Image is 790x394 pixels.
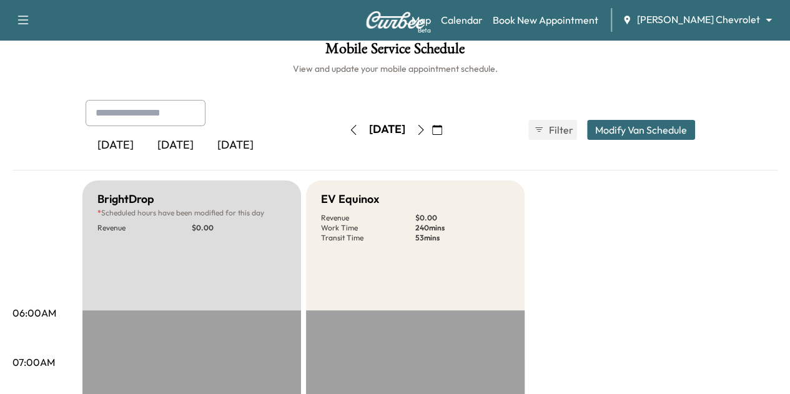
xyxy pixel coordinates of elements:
a: Book New Appointment [493,12,598,27]
div: [DATE] [146,131,205,160]
span: [PERSON_NAME] Chevrolet [637,12,760,27]
a: Calendar [441,12,483,27]
button: Modify Van Schedule [587,120,695,140]
p: 240 mins [415,223,510,233]
p: Scheduled hours have been modified for this day [97,208,286,218]
h5: EV Equinox [321,190,379,208]
img: Curbee Logo [365,11,425,29]
div: [DATE] [205,131,265,160]
div: [DATE] [86,131,146,160]
p: 53 mins [415,233,510,243]
h5: BrightDrop [97,190,154,208]
p: $ 0.00 [415,213,510,223]
span: Filter [549,122,571,137]
p: Transit Time [321,233,415,243]
p: 06:00AM [12,305,56,320]
a: MapBeta [412,12,431,27]
button: Filter [528,120,577,140]
h1: Mobile Service Schedule [12,41,778,62]
p: 07:00AM [12,355,55,370]
p: Revenue [97,223,192,233]
p: Work Time [321,223,415,233]
h6: View and update your mobile appointment schedule. [12,62,778,75]
div: [DATE] [369,122,405,137]
p: Revenue [321,213,415,223]
p: $ 0.00 [192,223,286,233]
div: Beta [418,26,431,35]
